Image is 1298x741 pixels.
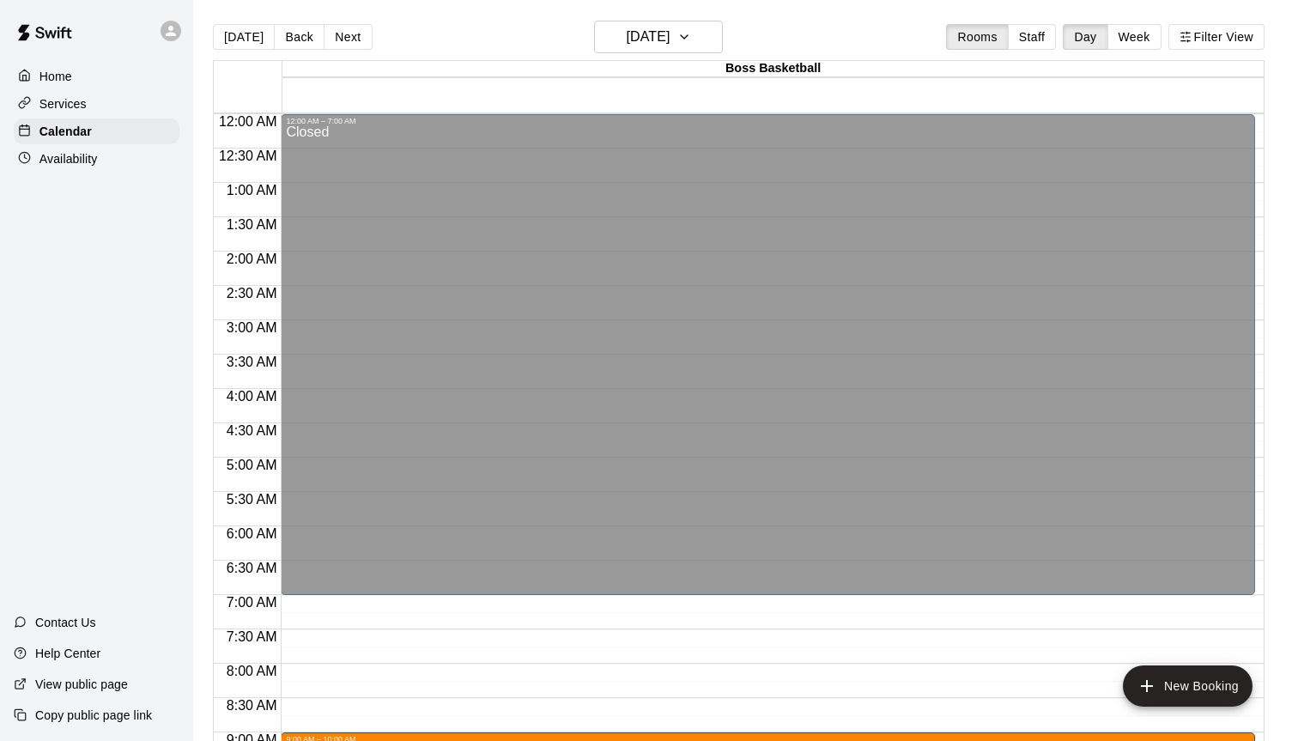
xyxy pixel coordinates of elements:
span: 4:30 AM [222,423,282,438]
span: 6:00 AM [222,526,282,541]
span: 12:00 AM [215,114,282,129]
span: 2:30 AM [222,286,282,301]
span: 8:30 AM [222,698,282,713]
span: 1:30 AM [222,217,282,232]
span: 4:00 AM [222,389,282,404]
button: [DATE] [594,21,723,53]
p: Contact Us [35,614,96,631]
p: Home [39,68,72,85]
span: 5:00 AM [222,458,282,472]
p: Calendar [39,123,92,140]
div: 12:00 AM – 7:00 AM [286,117,1249,125]
div: 12:00 AM – 7:00 AM: Closed [281,114,1254,595]
a: Services [14,91,179,117]
span: 12:30 AM [215,149,282,163]
div: Boss Basketball [282,61,1264,77]
button: [DATE] [213,24,275,50]
button: Back [274,24,324,50]
p: Services [39,95,87,112]
span: 7:00 AM [222,595,282,610]
span: 1:00 AM [222,183,282,197]
p: View public page [35,676,128,693]
span: 2:00 AM [222,252,282,266]
div: Closed [286,125,1249,601]
button: Staff [1008,24,1057,50]
h6: [DATE] [626,25,670,49]
a: Home [14,64,179,89]
p: Help Center [35,645,100,662]
button: Rooms [946,24,1008,50]
button: Filter View [1168,24,1265,50]
a: Availability [14,146,179,172]
span: 8:00 AM [222,664,282,678]
button: Week [1107,24,1162,50]
button: Next [324,24,372,50]
span: 6:30 AM [222,561,282,575]
a: Calendar [14,118,179,144]
p: Copy public page link [35,707,152,724]
p: Availability [39,150,98,167]
span: 3:00 AM [222,320,282,335]
button: Day [1063,24,1107,50]
span: 5:30 AM [222,492,282,507]
button: add [1123,665,1253,707]
span: 7:30 AM [222,629,282,644]
span: 3:30 AM [222,355,282,369]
